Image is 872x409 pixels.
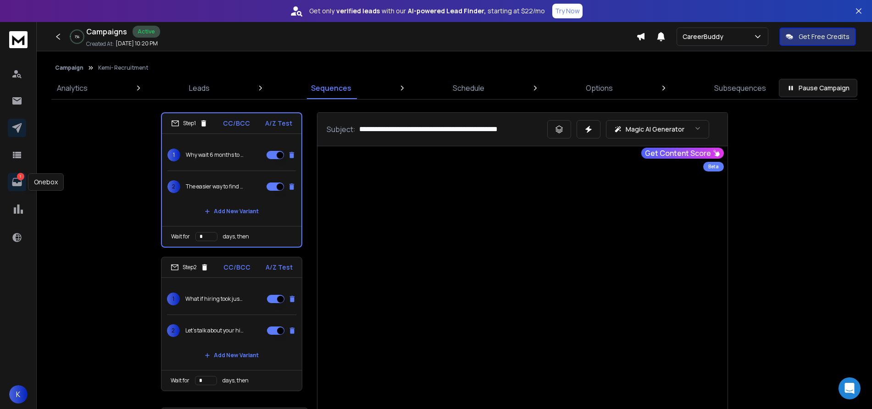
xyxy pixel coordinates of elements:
p: [DATE] 10:20 PM [116,40,158,47]
span: 1 [167,149,180,161]
p: Options [586,83,613,94]
div: Step 1 [171,119,208,127]
p: Why wait 6 months to hire when it can take 7 days? [186,151,244,159]
div: Active [133,26,160,38]
p: Get only with our starting at $22/mo [309,6,545,16]
p: CareerBuddy [683,32,727,41]
p: days, then [223,233,249,240]
button: K [9,385,28,403]
p: 1 [17,173,24,180]
a: Sequences [305,77,357,99]
p: Wait for [171,233,190,240]
p: Schedule [453,83,484,94]
button: Get Content Score [641,148,724,159]
button: Get Free Credits [779,28,856,46]
h1: Campaigns [86,26,127,37]
p: Leads [189,83,210,94]
p: Try Now [555,6,580,16]
span: 2 [167,180,180,193]
p: Let's talk about your hiring speed and quality [185,327,244,334]
p: Kemi- Recruitment [98,64,148,72]
p: Subsequences [714,83,766,94]
p: Sequences [311,83,351,94]
p: CC/BCC [223,119,250,128]
p: days, then [222,377,249,384]
p: A/Z Test [266,263,293,272]
strong: AI-powered Lead Finder, [408,6,486,16]
p: Subject: [327,124,355,135]
p: What if hiring took just 7 business days? [185,295,244,303]
div: Onebox [28,173,64,191]
button: Magic AI Generator [606,120,709,138]
p: Created At: [86,40,114,48]
li: Step1CC/BCCA/Z Test1Why wait 6 months to hire when it can take 7 days?2The easier way to find the... [161,112,302,248]
button: Add New Variant [197,202,266,221]
p: Analytics [57,83,88,94]
p: Wait for [171,377,189,384]
strong: verified leads [336,6,380,16]
a: 1 [8,173,26,191]
p: Magic AI Generator [626,125,684,134]
a: Leads [183,77,215,99]
button: Campaign [55,64,83,72]
a: Analytics [51,77,93,99]
p: A/Z Test [265,119,292,128]
a: Subsequences [709,77,772,99]
p: 1 % [75,34,79,39]
span: 2 [167,324,180,337]
li: Step2CC/BCCA/Z Test1What if hiring took just 7 business days?2Let's talk about your hiring speed ... [161,257,302,391]
div: Step 2 [171,263,209,271]
p: Get Free Credits [799,32,850,41]
a: Options [580,77,618,99]
button: Add New Variant [197,346,266,365]
div: Open Intercom Messenger [839,377,861,399]
span: 1 [167,293,180,305]
a: Schedule [447,77,490,99]
p: The easier way to find the right people [186,183,244,190]
button: Try Now [552,4,583,18]
p: CC/BCC [223,263,250,272]
button: Pause Campaign [779,79,857,97]
div: Beta [703,162,724,171]
img: logo [9,31,28,48]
